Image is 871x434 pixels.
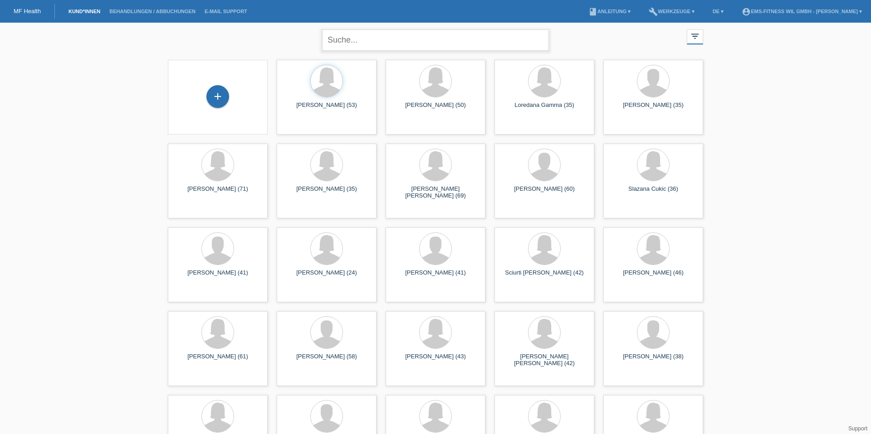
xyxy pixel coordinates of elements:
a: DE ▾ [708,9,728,14]
i: build [649,7,658,16]
div: Kund*in hinzufügen [207,89,229,104]
a: E-Mail Support [200,9,252,14]
i: filter_list [690,31,700,41]
div: [PERSON_NAME] (60) [502,185,587,200]
div: [PERSON_NAME] (41) [175,269,260,284]
i: book [588,7,597,16]
div: [PERSON_NAME] [PERSON_NAME] (69) [393,185,478,200]
div: [PERSON_NAME] (43) [393,353,478,367]
div: [PERSON_NAME] (38) [611,353,696,367]
a: bookAnleitung ▾ [584,9,635,14]
div: [PERSON_NAME] (24) [284,269,369,284]
div: Slazana Cukic (36) [611,185,696,200]
div: [PERSON_NAME] (50) [393,101,478,116]
a: buildWerkzeuge ▾ [644,9,699,14]
div: [PERSON_NAME] (46) [611,269,696,284]
div: Loredana Gamma (35) [502,101,587,116]
div: [PERSON_NAME] (58) [284,353,369,367]
div: [PERSON_NAME] (71) [175,185,260,200]
div: [PERSON_NAME] (61) [175,353,260,367]
div: Sciurti [PERSON_NAME] (42) [502,269,587,284]
div: [PERSON_NAME] (53) [284,101,369,116]
div: [PERSON_NAME] (35) [284,185,369,200]
a: account_circleEMS-Fitness Wil GmbH - [PERSON_NAME] ▾ [737,9,866,14]
a: Support [848,425,867,432]
div: [PERSON_NAME] (35) [611,101,696,116]
input: Suche... [322,29,549,51]
a: MF Health [14,8,41,14]
i: account_circle [742,7,751,16]
a: Behandlungen / Abbuchungen [105,9,200,14]
div: [PERSON_NAME] [PERSON_NAME] (42) [502,353,587,367]
div: [PERSON_NAME] (41) [393,269,478,284]
a: Kund*innen [64,9,105,14]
